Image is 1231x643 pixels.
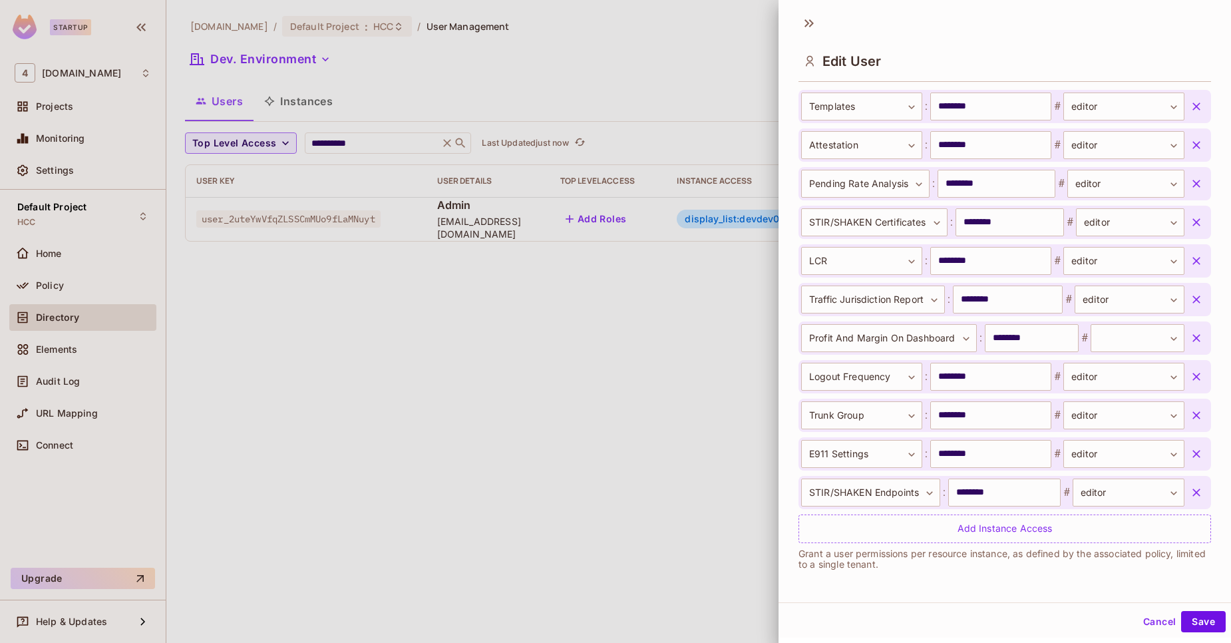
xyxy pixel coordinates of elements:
div: editor [1063,247,1184,275]
div: LCR [801,247,922,275]
span: # [1055,176,1067,192]
span: : [922,446,930,462]
span: # [1051,137,1063,153]
div: editor [1063,401,1184,429]
span: # [1051,407,1063,423]
span: # [1079,330,1091,346]
div: Trunk Group [801,401,922,429]
span: # [1051,369,1063,385]
div: Add Instance Access [798,515,1211,543]
div: editor [1063,440,1184,468]
div: editor [1076,208,1184,236]
span: # [1051,446,1063,462]
div: editor [1063,93,1184,120]
span: : [930,176,938,192]
span: : [922,99,930,114]
div: E911 Settings [801,440,922,468]
span: # [1061,485,1073,501]
div: editor [1063,363,1184,391]
span: : [922,369,930,385]
div: editor [1067,170,1184,198]
span: # [1051,253,1063,269]
div: STIR/SHAKEN Endpoints [801,479,940,507]
button: Cancel [1138,611,1181,632]
div: Templates [801,93,922,120]
span: Edit User [822,53,881,69]
div: editor [1063,131,1184,159]
button: Save [1181,611,1226,632]
div: editor [1075,286,1184,314]
span: : [922,253,930,269]
span: # [1064,214,1076,230]
div: editor [1073,479,1184,507]
span: # [1051,99,1063,114]
span: : [948,214,956,230]
span: # [1063,292,1075,308]
div: Attestation [801,131,922,159]
span: : [945,292,953,308]
span: : [922,137,930,153]
span: : [977,330,985,346]
span: : [922,407,930,423]
div: Logout Frequency [801,363,922,391]
div: Traffic Jurisdiction Report [801,286,945,314]
div: Profit And Margin On Dashboard [801,324,977,352]
p: Grant a user permissions per resource instance, as defined by the associated policy, limited to a... [798,548,1211,570]
span: : [940,485,948,501]
div: STIR/SHAKEN Certificates [801,208,948,236]
div: Pending Rate Analysis [801,170,930,198]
